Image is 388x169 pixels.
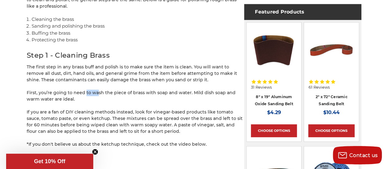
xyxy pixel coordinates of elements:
[32,16,244,23] li: Cleaning the brass
[244,4,361,20] h4: Featured Products
[308,27,354,73] img: 2" x 72" Ceramic Pipe Sanding Belt
[92,149,98,155] button: Close teaser
[27,50,244,61] h2: Step 1 - Cleaning Brass
[34,158,65,164] span: Get 10% Off
[323,109,340,115] span: $10.44
[27,109,244,135] p: If you are a fan of DIY cleaning methods instead, look for vinegar-based products like tomato sau...
[349,152,378,158] span: Contact us
[316,94,348,106] a: 2" x 72" Ceramic Sanding Belt
[251,27,297,73] img: aluminum oxide 8x19 sanding belt
[32,30,244,37] li: Buffing the brass
[308,85,329,89] span: 61 Reviews
[251,124,297,137] a: Choose Options
[251,85,272,89] span: 31 Reviews
[267,109,281,115] span: $4.29
[308,124,354,137] a: Choose Options
[27,90,244,102] p: First, you’re going to need to wash the piece of brass with soap and water. Mild dish soap and wa...
[333,146,382,164] button: Contact us
[27,64,244,83] p: The first step in any brass buff and polish is to make sure the item is clean. You will want to r...
[32,36,244,44] li: Protecting the brass
[255,94,293,106] a: 8" x 19" Aluminum Oxide Sanding Belt
[6,154,93,169] div: Get 10% OffClose teaser
[32,23,244,30] li: Sanding and polishing the brass
[27,141,244,148] p: *If you don't believe us about the ketchup technique, check out the video below.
